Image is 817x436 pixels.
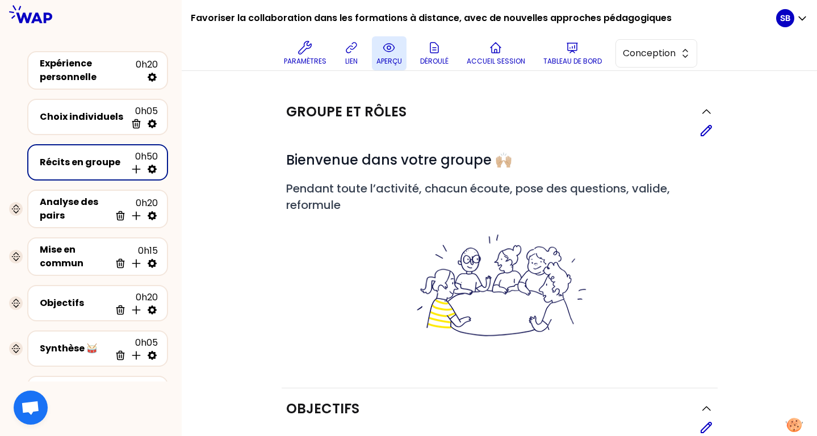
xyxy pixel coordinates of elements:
[136,58,158,83] div: 0h20
[40,243,110,270] div: Mise en commun
[279,36,331,70] button: Paramètres
[615,39,697,68] button: Conception
[110,244,158,269] div: 0h15
[467,57,525,66] p: Accueil session
[372,36,407,70] button: aperçu
[416,36,453,70] button: Déroulé
[376,57,402,66] p: aperçu
[543,57,602,66] p: Tableau de bord
[40,156,126,169] div: Récits en groupe
[286,400,359,418] h2: Objectifs
[286,400,713,418] button: Objectifs
[286,103,407,121] h2: Groupe et rôles
[462,36,530,70] button: Accueil session
[126,150,158,175] div: 0h50
[345,57,358,66] p: lien
[623,47,674,60] span: Conception
[420,57,449,66] p: Déroulé
[110,291,158,316] div: 0h20
[284,57,326,66] p: Paramètres
[340,36,363,70] button: lien
[40,342,110,355] div: Synthèse 🥁
[286,181,673,213] span: Pendant toute l’activité, chacun écoute, pose des questions, valide, reformule
[286,150,512,169] span: Bienvenue dans votre groupe 🙌🏼
[286,103,713,121] button: Groupe et rôles
[110,196,158,221] div: 0h20
[40,110,126,124] div: Choix individuels
[539,36,606,70] button: Tableau de bord
[40,57,136,84] div: Expérience personnelle
[776,9,808,27] button: SB
[40,195,110,223] div: Analyse des pairs
[40,296,110,310] div: Objectifs
[110,336,158,361] div: 0h05
[126,104,158,129] div: 0h05
[780,12,790,24] p: SB
[14,391,48,425] div: Open chat
[410,232,589,340] img: filesOfInstructions%2Fbienvenue%20dans%20votre%20groupe%20-%20petit.png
